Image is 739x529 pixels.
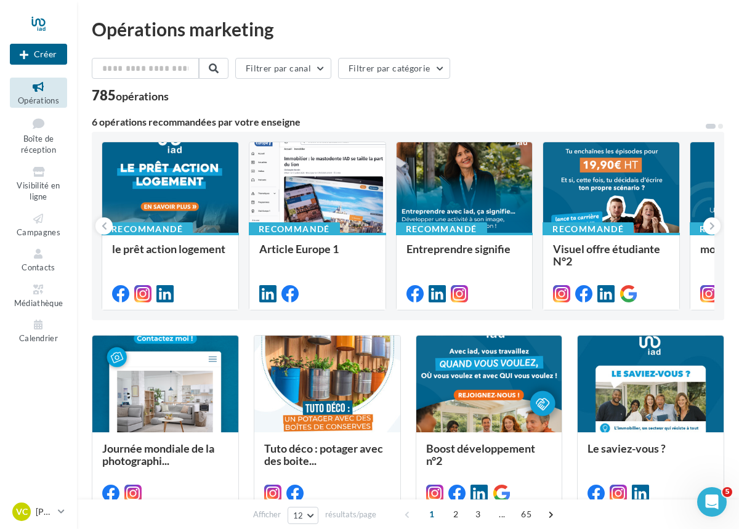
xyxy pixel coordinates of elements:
[112,242,225,256] span: le prêt action logement
[235,58,331,79] button: Filtrer par canal
[722,487,732,497] span: 5
[92,89,169,102] div: 785
[92,20,724,38] div: Opérations marketing
[259,242,339,256] span: Article Europe 1
[446,504,466,524] span: 2
[543,222,634,236] div: Recommandé
[288,507,319,524] button: 12
[253,509,281,520] span: Afficher
[406,242,511,256] span: Entreprendre signifie
[588,442,666,455] span: Le saviez-vous ?
[10,244,67,275] a: Contacts
[10,78,67,108] a: Opérations
[21,134,56,155] span: Boîte de réception
[10,209,67,240] a: Campagnes
[102,222,193,236] div: Recommandé
[264,442,383,467] span: Tuto déco : potager avec des boite...
[396,222,487,236] div: Recommandé
[249,222,340,236] div: Recommandé
[422,504,442,524] span: 1
[338,58,450,79] button: Filtrer par catégorie
[516,504,536,524] span: 65
[16,506,28,518] span: VC
[553,242,660,268] span: Visuel offre étudiante N°2
[92,117,705,127] div: 6 opérations recommandées par votre enseigne
[17,227,60,237] span: Campagnes
[36,506,53,518] p: [PERSON_NAME]
[10,163,67,204] a: Visibilité en ligne
[468,504,488,524] span: 3
[19,333,58,343] span: Calendrier
[426,442,535,467] span: Boost développement n°2
[17,180,60,202] span: Visibilité en ligne
[293,511,304,520] span: 12
[10,500,67,523] a: VC [PERSON_NAME]
[10,113,67,158] a: Boîte de réception
[102,442,214,467] span: Journée mondiale de la photographi...
[22,262,55,272] span: Contacts
[18,95,59,105] span: Opérations
[697,487,727,517] iframe: Intercom live chat
[10,44,67,65] button: Créer
[14,298,63,308] span: Médiathèque
[116,91,169,102] div: opérations
[325,509,376,520] span: résultats/page
[492,504,512,524] span: ...
[10,280,67,310] a: Médiathèque
[10,44,67,65] div: Nouvelle campagne
[10,315,67,345] a: Calendrier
